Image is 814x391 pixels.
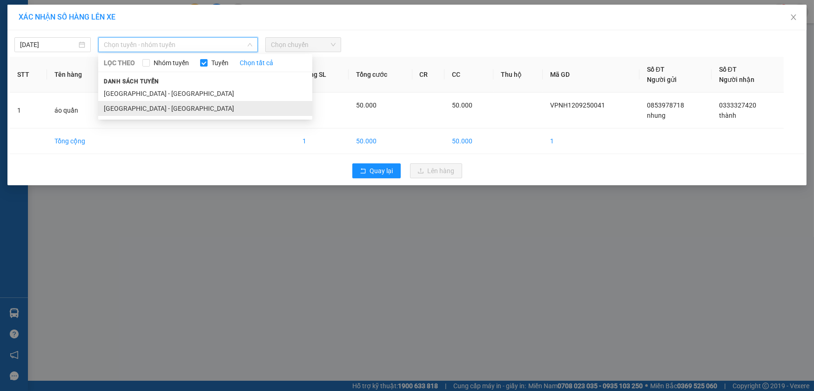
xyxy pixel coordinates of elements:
[719,76,754,83] span: Người nhận
[47,57,110,93] th: Tên hàng
[493,57,543,93] th: Thu hộ
[104,38,252,52] span: Chọn tuyến - nhóm tuyến
[10,57,47,93] th: STT
[208,58,232,68] span: Tuyến
[13,4,127,22] span: [PERSON_NAME]
[349,128,412,154] td: 50.000
[647,66,665,73] span: Số ĐT
[360,168,366,175] span: rollback
[370,166,393,176] span: Quay lại
[719,101,756,109] span: 0333327420
[719,112,736,119] span: thành
[410,163,462,178] button: uploadLên hàng
[271,38,336,52] span: Chọn chuyến
[98,86,312,101] li: [GEOGRAPHIC_DATA] - [GEOGRAPHIC_DATA]
[295,128,349,154] td: 1
[550,101,605,109] span: VPNH1209250041
[543,128,639,154] td: 1
[104,58,135,68] span: LỌC THEO
[20,40,77,50] input: 12/09/2025
[295,57,349,93] th: Tổng SL
[356,101,377,109] span: 50.000
[647,76,677,83] span: Người gửi
[98,77,165,86] span: Danh sách tuyến
[349,57,412,93] th: Tổng cước
[719,66,737,73] span: Số ĐT
[647,101,684,109] span: 0853978718
[444,128,493,154] td: 50.000
[10,93,47,128] td: 1
[790,13,797,21] span: close
[647,112,666,119] span: nhung
[19,13,115,21] span: XÁC NHẬN SỐ HÀNG LÊN XE
[47,93,110,128] td: áo quần
[452,101,472,109] span: 50.000
[47,128,110,154] td: Tổng cộng
[63,23,77,29] span: [DATE]
[240,58,273,68] a: Chọn tất cả
[8,31,132,48] span: VPNH1209250041
[247,42,253,47] span: down
[412,57,444,93] th: CR
[352,163,401,178] button: rollbackQuay lại
[543,57,639,93] th: Mã GD
[150,58,193,68] span: Nhóm tuyến
[780,5,807,31] button: Close
[98,101,312,116] li: [GEOGRAPHIC_DATA] - [GEOGRAPHIC_DATA]
[444,57,493,93] th: CC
